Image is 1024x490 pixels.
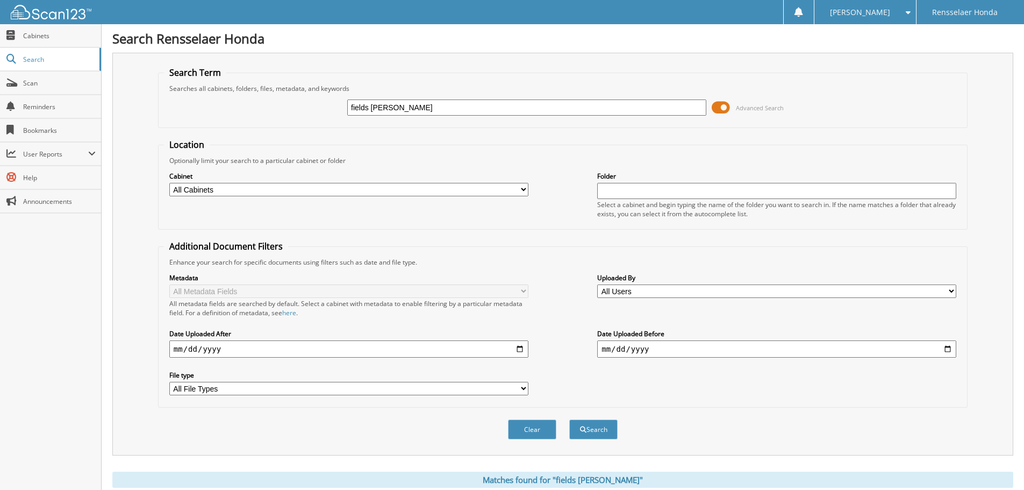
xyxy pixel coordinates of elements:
[508,420,556,439] button: Clear
[597,329,956,338] label: Date Uploaded Before
[112,30,1013,47] h1: Search Rensselaer Honda
[164,139,210,151] legend: Location
[23,79,96,88] span: Scan
[164,258,962,267] div: Enhance your search for specific documents using filters such as date and file type.
[830,9,890,16] span: [PERSON_NAME]
[164,240,288,252] legend: Additional Document Filters
[569,420,618,439] button: Search
[169,340,528,358] input: start
[597,172,956,181] label: Folder
[164,67,226,79] legend: Search Term
[932,9,998,16] span: Rensselaer Honda
[597,340,956,358] input: end
[169,299,528,317] div: All metadata fields are searched by default. Select a cabinet with metadata to enable filtering b...
[23,31,96,40] span: Cabinets
[23,197,96,206] span: Announcements
[169,371,528,380] label: File type
[169,329,528,338] label: Date Uploaded After
[23,55,94,64] span: Search
[597,273,956,282] label: Uploaded By
[282,308,296,317] a: here
[23,150,88,159] span: User Reports
[11,5,91,19] img: scan123-logo-white.svg
[736,104,784,112] span: Advanced Search
[23,126,96,135] span: Bookmarks
[164,84,962,93] div: Searches all cabinets, folders, files, metadata, and keywords
[597,200,956,218] div: Select a cabinet and begin typing the name of the folder you want to search in. If the name match...
[112,472,1013,488] div: Matches found for "fields [PERSON_NAME]"
[169,172,528,181] label: Cabinet
[164,156,962,165] div: Optionally limit your search to a particular cabinet or folder
[169,273,528,282] label: Metadata
[23,173,96,182] span: Help
[23,102,96,111] span: Reminders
